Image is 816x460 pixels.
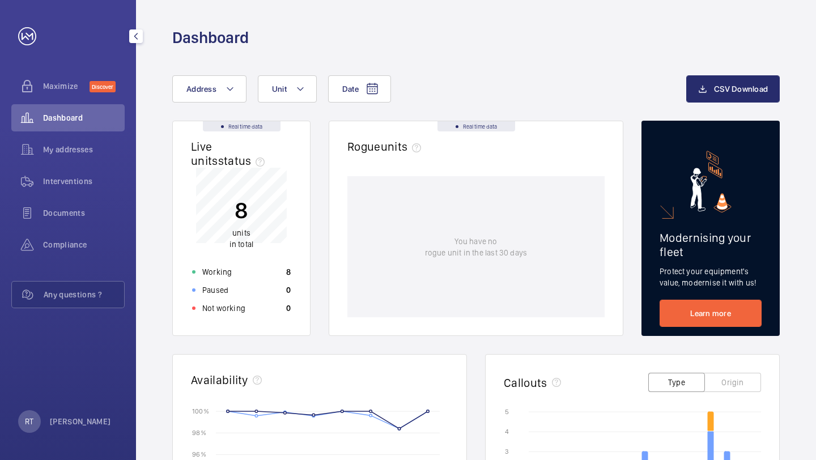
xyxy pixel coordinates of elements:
h2: Modernising your fleet [660,231,762,259]
span: Interventions [43,176,125,187]
span: Compliance [43,239,125,250]
text: 5 [505,408,509,416]
h2: Live units [191,139,269,168]
span: Date [342,84,359,93]
p: Paused [202,284,228,296]
span: CSV Download [714,84,768,93]
text: 98 % [192,429,206,437]
p: 0 [286,303,291,314]
p: You have no rogue unit in the last 30 days [425,236,527,258]
p: RT [25,416,33,427]
img: marketing-card.svg [690,151,732,212]
p: 0 [286,284,291,296]
p: [PERSON_NAME] [50,416,111,427]
text: 100 % [192,407,209,415]
text: 4 [505,428,509,436]
button: Address [172,75,246,103]
button: Origin [704,373,761,392]
h1: Dashboard [172,27,249,48]
button: CSV Download [686,75,780,103]
p: Working [202,266,232,278]
a: Learn more [660,300,762,327]
p: 8 [286,266,291,278]
span: Unit [272,84,287,93]
div: Real time data [203,121,280,131]
span: Dashboard [43,112,125,123]
p: in total [229,227,253,250]
span: units [381,139,426,154]
text: 3 [505,448,509,455]
h2: Rogue [347,139,426,154]
div: Real time data [437,121,515,131]
button: Unit [258,75,317,103]
h2: Availability [191,373,248,387]
p: Protect your equipment's value, modernise it with us! [660,266,762,288]
span: Maximize [43,80,90,92]
span: units [232,228,250,237]
h2: Callouts [504,376,547,390]
text: 96 % [192,450,206,458]
p: 8 [229,196,253,224]
span: Discover [90,81,116,92]
p: Not working [202,303,245,314]
span: status [218,154,270,168]
span: Any questions ? [44,289,124,300]
span: My addresses [43,144,125,155]
span: Documents [43,207,125,219]
span: Address [186,84,216,93]
button: Type [648,373,705,392]
button: Date [328,75,391,103]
